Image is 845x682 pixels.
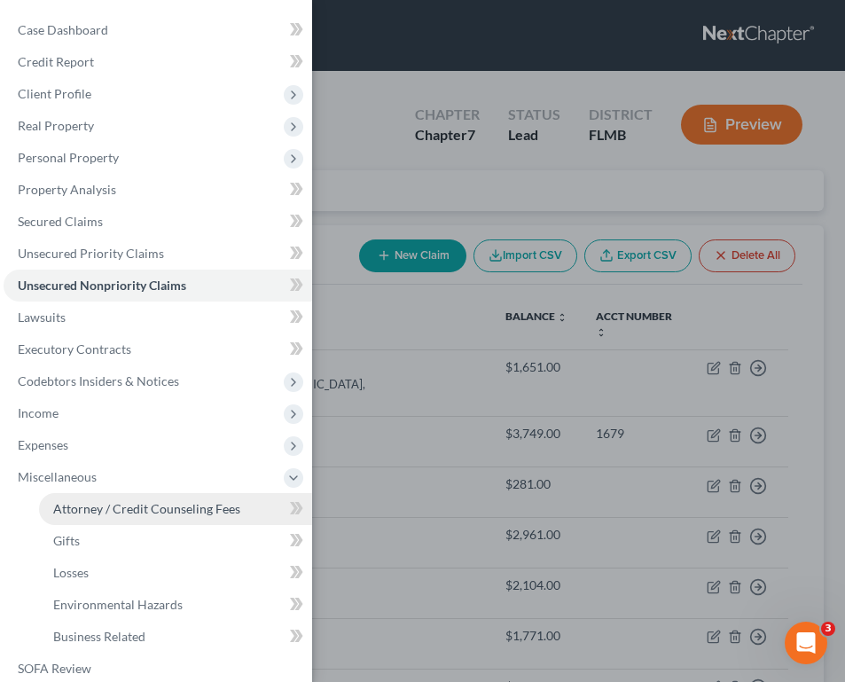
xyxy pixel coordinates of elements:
span: Case Dashboard [18,22,108,37]
a: Credit Report [4,46,312,78]
a: Losses [39,557,312,589]
span: Secured Claims [18,214,103,229]
a: Environmental Hazards [39,589,312,621]
a: Gifts [39,525,312,557]
a: Unsecured Nonpriority Claims [4,270,312,302]
span: Personal Property [18,150,119,165]
a: Property Analysis [4,174,312,206]
span: Miscellaneous [18,469,97,484]
span: Income [18,405,59,420]
span: Real Property [18,118,94,133]
span: Lawsuits [18,310,66,325]
span: Environmental Hazards [53,597,183,612]
span: Client Profile [18,86,91,101]
span: Losses [53,565,89,580]
span: Attorney / Credit Counseling Fees [53,501,240,516]
a: Secured Claims [4,206,312,238]
span: Expenses [18,437,68,452]
a: Business Related [39,621,312,653]
span: 3 [821,622,835,636]
a: Attorney / Credit Counseling Fees [39,493,312,525]
span: Unsecured Priority Claims [18,246,164,261]
span: Gifts [53,533,80,548]
a: Lawsuits [4,302,312,333]
a: Unsecured Priority Claims [4,238,312,270]
span: Credit Report [18,54,94,69]
span: Codebtors Insiders & Notices [18,373,179,388]
span: SOFA Review [18,661,91,676]
span: Unsecured Nonpriority Claims [18,278,186,293]
a: Case Dashboard [4,14,312,46]
span: Property Analysis [18,182,116,197]
span: Business Related [53,629,145,644]
iframe: Intercom live chat [785,622,827,664]
a: Executory Contracts [4,333,312,365]
span: Executory Contracts [18,341,131,357]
